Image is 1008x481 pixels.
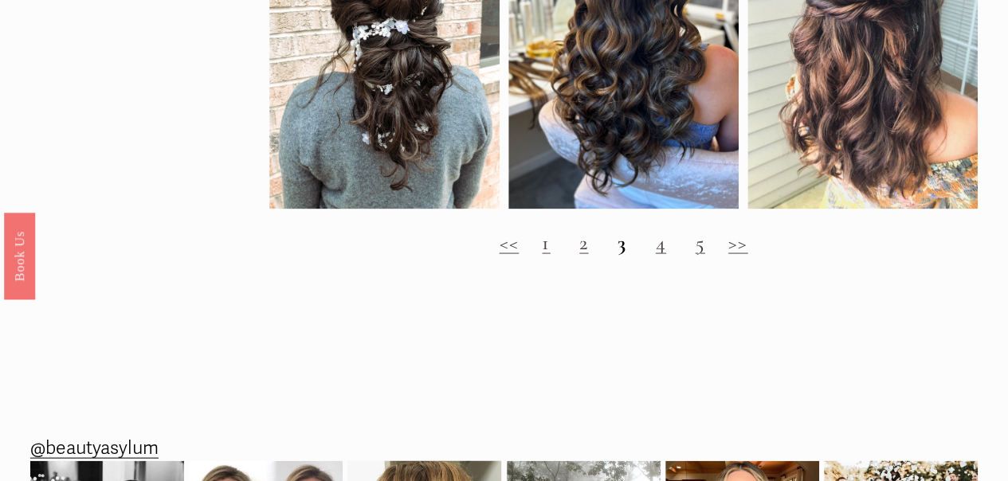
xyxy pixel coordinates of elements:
[4,213,35,299] a: Book Us
[656,229,666,254] a: 4
[728,229,748,254] a: >>
[618,229,626,254] strong: 3
[500,229,520,254] a: <<
[579,229,588,254] a: 2
[695,229,704,254] a: 5
[542,229,550,254] a: 1
[30,431,159,464] a: @beautyasylum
